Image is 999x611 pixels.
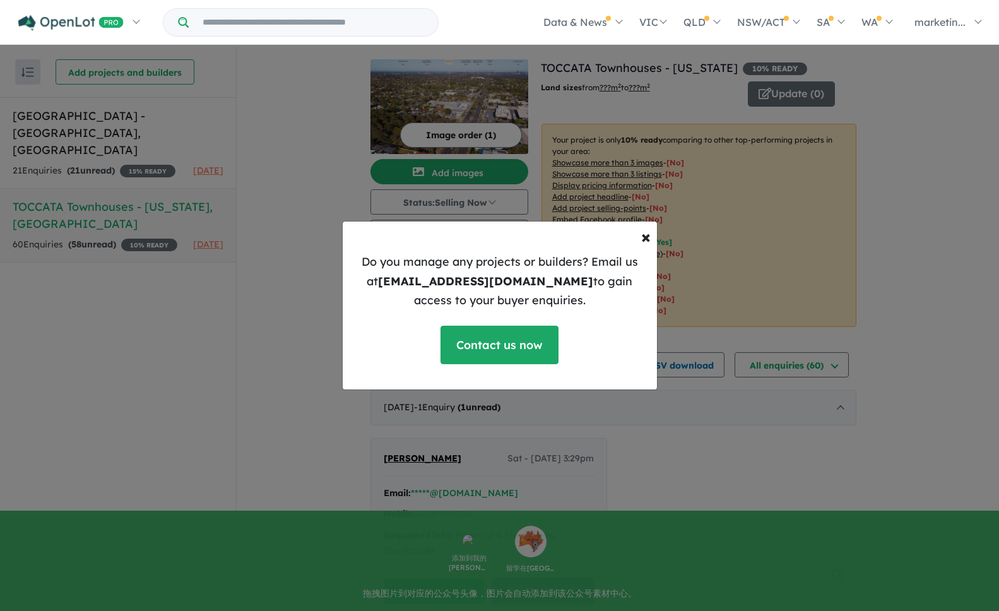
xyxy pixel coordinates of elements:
[378,274,593,288] b: [EMAIL_ADDRESS][DOMAIN_NAME]
[914,16,966,28] span: marketin...
[641,225,651,247] span: ×
[353,252,647,311] p: Do you manage any projects or builders? Email us at to gain access to your buyer enquiries.
[191,9,435,36] input: Try estate name, suburb, builder or developer
[440,326,559,364] a: Contact us now
[18,15,124,31] img: Openlot PRO Logo White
